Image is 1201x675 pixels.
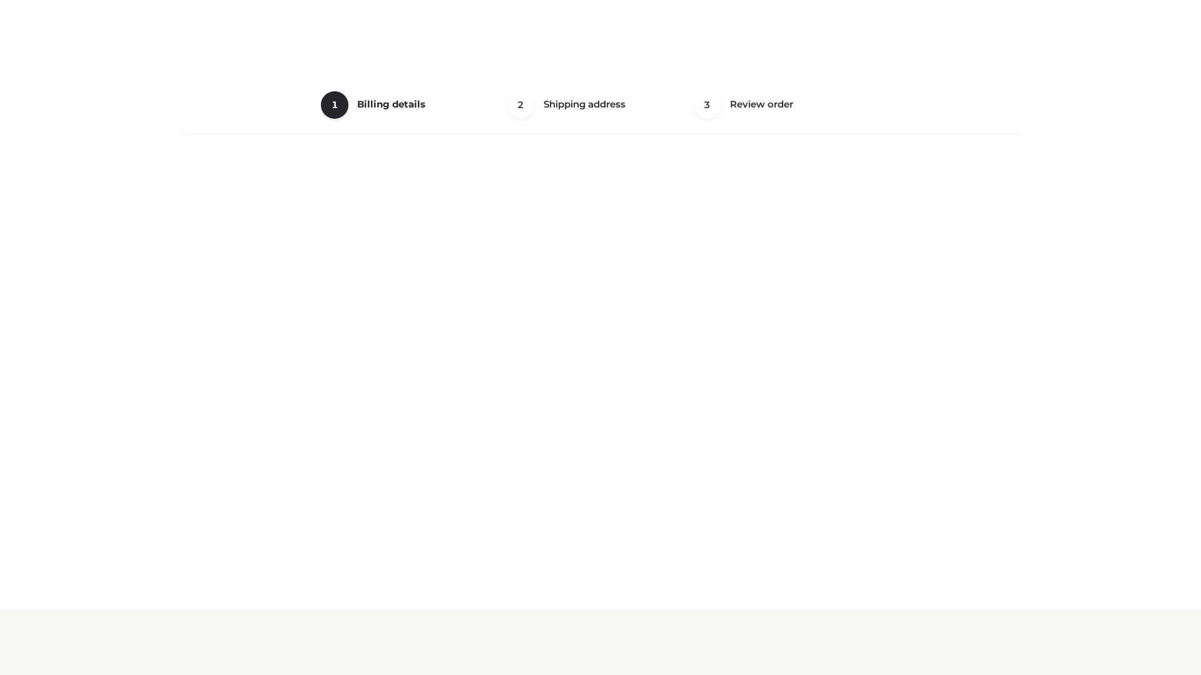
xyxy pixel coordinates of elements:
span: 1 [321,91,348,119]
span: Review order [730,98,793,110]
span: Billing details [357,98,425,110]
span: 2 [507,91,535,119]
span: Shipping address [544,98,626,110]
span: 3 [694,91,721,119]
